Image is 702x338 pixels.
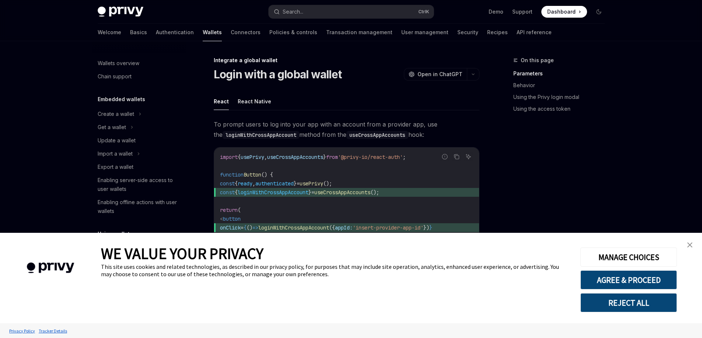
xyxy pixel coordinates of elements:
span: (); [370,189,379,196]
span: onClick [220,224,241,231]
span: , [264,154,267,160]
span: ({ [329,224,335,231]
span: authenticated [255,180,294,187]
span: } [308,189,311,196]
span: } [429,224,432,231]
a: Recipes [487,24,508,41]
div: Integrate a global wallet [214,57,479,64]
span: = [297,180,300,187]
a: Update a wallet [92,134,186,147]
a: Support [512,8,532,15]
a: Behavior [513,79,611,91]
code: useCrossAppAccounts [346,131,408,139]
span: = [311,189,314,196]
div: Export a wallet [98,163,133,171]
span: , [252,180,255,187]
div: Get a wallet [98,123,126,132]
span: To prompt users to log into your app with an account from a provider app, use the method from the... [214,119,479,140]
div: Enabling server-side access to user wallets [98,176,182,193]
img: close banner [687,242,692,248]
h5: Embedded wallets [98,95,145,104]
div: Enabling offline actions with user wallets [98,198,182,216]
span: < [220,216,223,222]
span: usePrivy [241,154,264,160]
span: ready [238,180,252,187]
div: Update a wallet [98,136,136,145]
a: Tracker Details [37,324,69,337]
span: loginWithCrossAppAccount [258,224,329,231]
span: }) [423,224,429,231]
a: Wallets overview [92,57,186,70]
button: Copy the contents from the code block [452,152,461,161]
h1: Login with a global wallet [214,68,342,81]
span: useCrossAppAccounts [267,154,323,160]
span: from [326,154,338,160]
span: ( [238,207,241,213]
span: (); [323,180,332,187]
a: Demo [489,8,503,15]
span: { [238,154,241,160]
a: User management [401,24,448,41]
img: company logo [11,252,90,284]
button: Ask AI [464,152,473,161]
span: { [235,180,238,187]
a: Enabling server-side access to user wallets [92,174,186,196]
h5: Using wallets [98,230,133,238]
button: Toggle dark mode [593,6,605,18]
div: This site uses cookies and related technologies, as described in our privacy policy, for purposes... [101,263,569,278]
a: Wallets [203,24,222,41]
div: Chain support [98,72,132,81]
a: Export a wallet [92,160,186,174]
code: loginWithCrossAppAccount [223,131,299,139]
span: appId: [335,224,353,231]
a: Chain support [92,70,186,83]
span: On this page [521,56,554,65]
a: Dashboard [541,6,587,18]
span: loginWithCrossAppAccount [238,189,308,196]
a: Authentication [156,24,194,41]
span: () { [261,171,273,178]
span: useCrossAppAccounts [314,189,370,196]
a: close banner [682,238,697,252]
span: = [241,224,244,231]
a: Parameters [513,68,611,79]
button: React Native [238,93,271,110]
img: dark logo [98,7,143,17]
button: Open in ChatGPT [404,68,467,81]
a: Welcome [98,24,121,41]
span: { [235,189,238,196]
span: } [294,180,297,187]
span: { [244,224,247,231]
span: function [220,171,244,178]
span: 'insert-provider-app-id' [353,224,423,231]
span: } [323,154,326,160]
span: return [220,207,238,213]
span: Dashboard [547,8,576,15]
a: Connectors [231,24,261,41]
div: Search... [283,7,303,16]
span: const [220,180,235,187]
button: Report incorrect code [440,152,450,161]
span: '@privy-io/react-auth' [338,154,403,160]
button: React [214,93,229,110]
div: Import a wallet [98,149,133,158]
span: WE VALUE YOUR PRIVACY [101,244,263,263]
button: REJECT ALL [580,293,677,312]
span: button [223,216,241,222]
button: AGREE & PROCEED [580,270,677,289]
a: Using the Privy login modal [513,91,611,103]
span: () [247,224,252,231]
span: Ctrl K [418,9,429,15]
button: Search...CtrlK [269,5,434,18]
a: API reference [517,24,552,41]
a: Using the access token [513,103,611,115]
a: Transaction management [326,24,392,41]
div: Create a wallet [98,110,134,118]
a: Policies & controls [269,24,317,41]
span: => [252,224,258,231]
a: Enabling offline actions with user wallets [92,196,186,218]
a: Security [457,24,478,41]
button: MANAGE CHOICES [580,248,677,267]
span: Open in ChatGPT [418,71,462,78]
span: ; [403,154,406,160]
